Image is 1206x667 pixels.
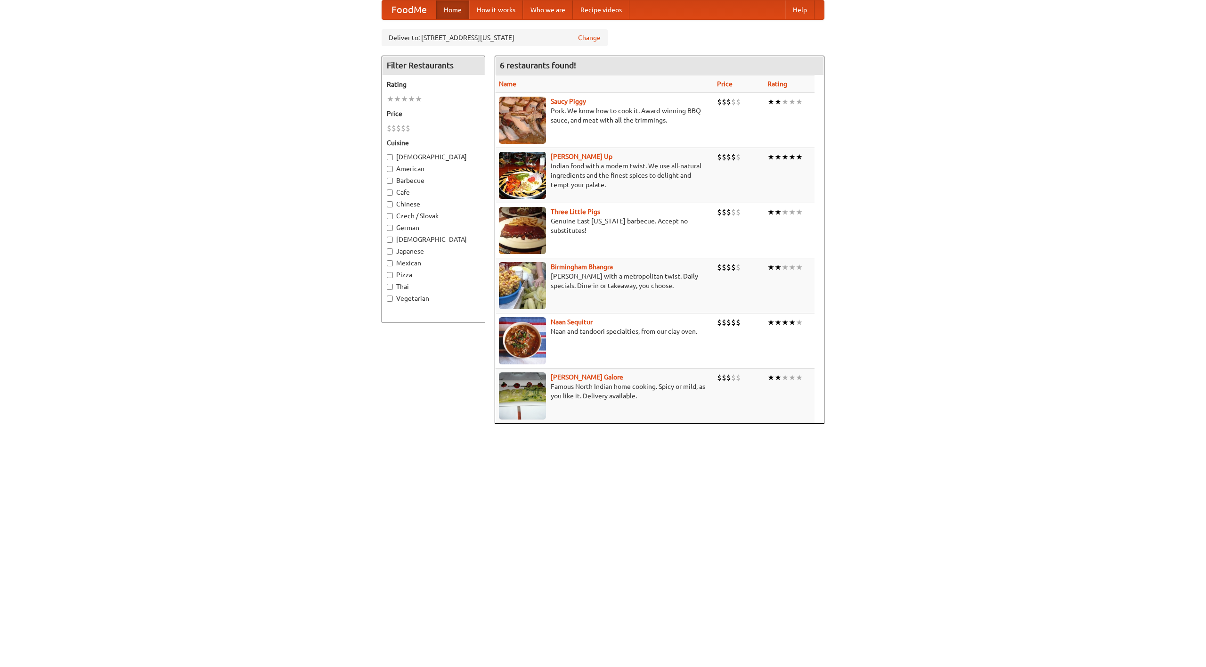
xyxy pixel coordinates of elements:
[387,164,480,173] label: American
[469,0,523,19] a: How it works
[387,94,394,104] li: ★
[499,152,546,199] img: curryup.jpg
[785,0,815,19] a: Help
[387,260,393,266] input: Mexican
[387,258,480,268] label: Mexican
[387,284,393,290] input: Thai
[722,262,726,272] li: $
[387,123,391,133] li: $
[499,97,546,144] img: saucy.jpg
[774,317,782,328] li: ★
[722,372,726,383] li: $
[401,123,406,133] li: $
[767,262,774,272] li: ★
[789,152,796,162] li: ★
[387,237,393,243] input: [DEMOGRAPHIC_DATA]
[387,80,480,89] h5: Rating
[717,372,722,383] li: $
[726,152,731,162] li: $
[731,372,736,383] li: $
[387,247,480,256] label: Japanese
[408,94,415,104] li: ★
[499,327,709,336] p: Naan and tandoori specialties, from our clay oven.
[499,106,709,125] p: Pork. We know how to cook it. Award-winning BBQ sauce, and meat with all the trimmings.
[387,294,480,303] label: Vegetarian
[387,223,480,232] label: German
[717,97,722,107] li: $
[387,272,393,278] input: Pizza
[499,207,546,254] img: littlepigs.jpg
[767,207,774,217] li: ★
[387,109,480,118] h5: Price
[731,207,736,217] li: $
[726,317,731,328] li: $
[767,152,774,162] li: ★
[796,262,803,272] li: ★
[573,0,629,19] a: Recipe videos
[578,33,601,42] a: Change
[782,372,789,383] li: ★
[736,372,741,383] li: $
[387,189,393,196] input: Cafe
[387,235,480,244] label: [DEMOGRAPHIC_DATA]
[551,373,623,381] a: [PERSON_NAME] Galore
[796,372,803,383] li: ★
[387,201,393,207] input: Chinese
[796,207,803,217] li: ★
[722,317,726,328] li: $
[387,199,480,209] label: Chinese
[523,0,573,19] a: Who we are
[551,263,613,271] a: Birmingham Bhangra
[551,98,586,105] a: Saucy Piggy
[387,154,393,160] input: [DEMOGRAPHIC_DATA]
[387,282,480,291] label: Thai
[767,372,774,383] li: ★
[382,0,436,19] a: FoodMe
[387,138,480,148] h5: Cuisine
[551,318,593,326] a: Naan Sequitur
[789,97,796,107] li: ★
[796,97,803,107] li: ★
[387,178,393,184] input: Barbecue
[796,317,803,328] li: ★
[774,207,782,217] li: ★
[726,372,731,383] li: $
[782,207,789,217] li: ★
[500,61,576,70] ng-pluralize: 6 restaurants found!
[499,272,709,290] p: [PERSON_NAME] with a metropolitan twist. Daily specials. Dine-in or takeaway, you choose.
[387,213,393,219] input: Czech / Slovak
[387,296,393,302] input: Vegetarian
[789,372,796,383] li: ★
[499,262,546,309] img: bhangra.jpg
[382,29,608,46] div: Deliver to: [STREET_ADDRESS][US_STATE]
[391,123,396,133] li: $
[726,262,731,272] li: $
[499,372,546,420] img: currygalore.jpg
[726,97,731,107] li: $
[789,262,796,272] li: ★
[394,94,401,104] li: ★
[436,0,469,19] a: Home
[767,80,787,88] a: Rating
[551,208,600,215] a: Three Little Pigs
[726,207,731,217] li: $
[736,317,741,328] li: $
[731,262,736,272] li: $
[415,94,422,104] li: ★
[731,152,736,162] li: $
[396,123,401,133] li: $
[782,97,789,107] li: ★
[782,262,789,272] li: ★
[736,262,741,272] li: $
[382,56,485,75] h4: Filter Restaurants
[551,153,612,160] a: [PERSON_NAME] Up
[387,211,480,221] label: Czech / Slovak
[789,207,796,217] li: ★
[387,152,480,162] label: [DEMOGRAPHIC_DATA]
[499,382,709,401] p: Famous North Indian home cooking. Spicy or mild, as you like it. Delivery available.
[387,225,393,231] input: German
